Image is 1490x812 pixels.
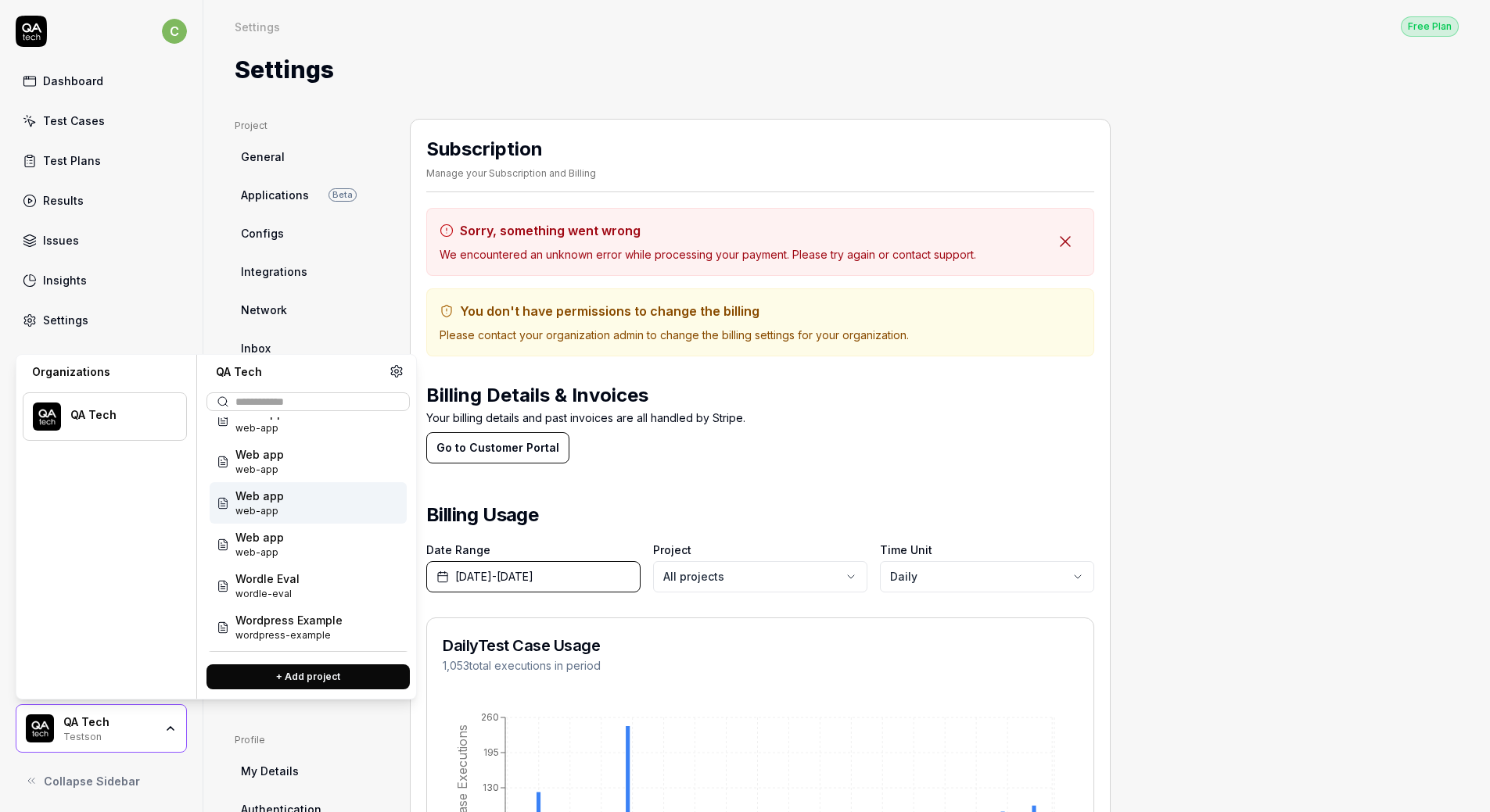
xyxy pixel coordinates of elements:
h2: Billing Usage [426,501,1094,529]
div: Organizations [23,364,187,380]
a: Configs [235,219,385,248]
div: Settings [43,312,88,328]
div: QA Tech [63,715,154,729]
a: Integrations [235,257,385,286]
div: Test Cases [43,113,105,129]
h2: Daily Test Case Usage [443,634,601,657]
button: + Add project [206,664,410,689]
button: Free Plan [1401,16,1459,37]
p: 1,053 total executions in period [443,657,601,674]
span: Inbox [241,340,271,356]
span: Network [241,302,287,318]
a: Insights [16,265,187,295]
a: My Details [235,757,385,785]
button: QA Tech LogoQA TechTestson [16,704,187,753]
a: Issues [16,225,187,256]
span: Wordpress Example [235,612,343,628]
span: Configs [241,225,284,241]
a: ApplicationsBeta [235,181,385,209]
span: Project ID: OzvA [235,546,284,560]
span: Project ID: t8vD [235,628,343,642]
div: Project [235,119,385,133]
div: Issues [43,232,79,249]
a: Dashboard [16,66,187,96]
span: Web app [235,446,284,463]
span: Web app [235,529,284,546]
img: QA Tech Logo [26,714,54,742]
button: [DATE]-[DATE] [426,561,641,592]
span: [DATE] - [DATE] [455,568,533,585]
div: Results [43,192,84,209]
a: General [235,142,385,171]
div: Profile [235,733,385,747]
img: QA Tech Logo [33,402,61,431]
p: Your billing details and past invoices are all handled by Stripe. [426,410,1094,432]
span: Wordle Eval [235,571,300,587]
span: Project ID: IRf9 [235,463,284,477]
button: Go to Customer Portal [426,432,569,463]
span: Web app [235,488,284,504]
span: Integrations [241,263,307,280]
a: Settings [16,305,187,335]
a: Network [235,295,385,324]
a: Organization settings [390,364,404,383]
span: Project ID: LfYh [235,421,284,435]
div: Settings [235,19,280,34]
tspan: 195 [483,746,499,758]
div: Manage your Subscription and Billing [426,166,596,181]
a: Results [16,185,187,216]
span: General [241,148,285,165]
span: Please contact your organization admin to change the billing settings for your organization. [440,302,909,343]
a: Test Plans [16,145,187,176]
span: Sorry, something went wrong [460,223,641,238]
div: Free Plan [1401,16,1459,37]
span: My Details [241,763,299,779]
span: Project ID: Vfoq [235,587,300,601]
div: QA Tech [70,408,166,422]
span: Beta [329,188,357,202]
span: Collapse Sidebar [44,773,140,789]
div: Testson [63,729,154,742]
span: Project ID: IqIP [235,504,284,518]
label: Date Range [426,542,641,558]
label: Project [653,542,867,558]
a: Test Cases [16,106,187,136]
tspan: 260 [481,711,499,723]
div: Dashboard [43,73,103,89]
tspan: 130 [483,782,499,793]
span: You don't have permissions to change the billing [460,303,759,319]
a: Inbox [235,334,385,363]
h2: Subscription [426,135,596,163]
h1: Settings [235,52,334,88]
span: Applications [241,187,309,203]
div: Insights [43,272,87,288]
button: QA Tech LogoQA Tech [23,392,187,441]
h2: Billing Details & Invoices [426,381,1094,410]
div: Test Plans [43,152,101,169]
div: Suggestions [206,417,410,652]
span: c [162,19,187,44]
div: QA Tech [206,364,390,380]
p: We encountered an unknown error while processing your payment. Please try again or contact support. [440,246,976,263]
label: Time Unit [880,542,1094,558]
button: Collapse Sidebar [16,765,187,796]
button: c [162,16,187,47]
